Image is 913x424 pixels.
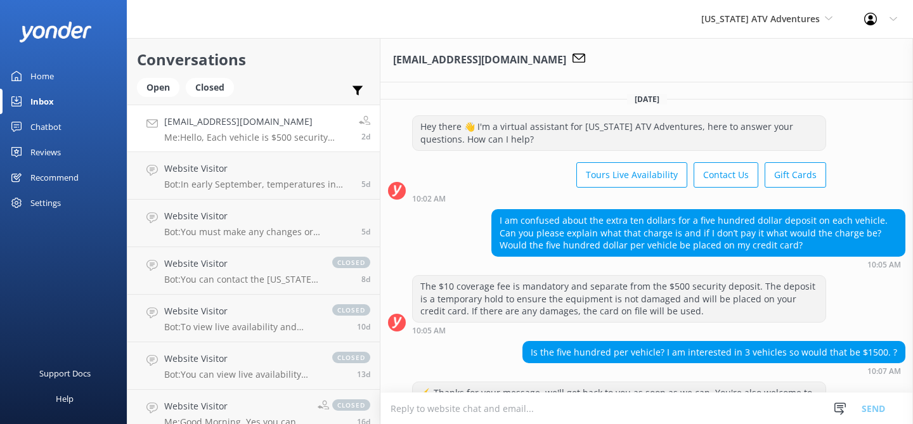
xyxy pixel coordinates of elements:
div: Hey there 👋 I'm a virtual assistant for [US_STATE] ATV Adventures, here to answer your questions.... [413,116,826,150]
div: Support Docs [39,361,91,386]
h4: Website Visitor [164,209,352,223]
span: Aug 20 2025 07:02pm (UTC -07:00) America/Tijuana [361,226,370,237]
div: Open [137,78,179,97]
span: Aug 24 2025 10:29am (UTC -07:00) America/Tijuana [361,131,370,142]
p: Bot: You must make any changes or cancellations at least 48 hours before your reservation to rece... [164,226,352,238]
h4: [EMAIL_ADDRESS][DOMAIN_NAME] [164,115,349,129]
a: [EMAIL_ADDRESS][DOMAIN_NAME]Me:Hello, Each vehicle is $500 security deposit. Please feel free to ... [127,105,380,152]
div: Chatbot [30,114,62,139]
span: closed [332,352,370,363]
div: Aug 24 2025 10:07am (UTC -07:00) America/Tijuana [522,366,905,375]
strong: 10:05 AM [867,261,901,269]
div: Reviews [30,139,61,165]
span: [DATE] [627,94,667,105]
p: Bot: To view live availability and secure your spot online, please visit [URL][DOMAIN_NAME]. [164,321,320,333]
h3: [EMAIL_ADDRESS][DOMAIN_NAME] [393,52,566,68]
div: The $10 coverage fee is mandatory and separate from the $500 security deposit. The deposit is a t... [413,276,826,322]
h4: Website Visitor [164,257,320,271]
div: Closed [186,78,234,97]
a: Website VisitorBot:You can view live availability and secure your spot online by visiting [URL][D... [127,342,380,390]
a: Website VisitorBot:You must make any changes or cancellations at least 48 hours before your reser... [127,200,380,247]
h4: Website Visitor [164,352,320,366]
div: Is the five hundred per vehicle? I am interested in 3 vehicles so would that be $1500. ? [523,342,905,363]
span: Aug 21 2025 01:36pm (UTC -07:00) America/Tijuana [361,179,370,190]
div: Home [30,63,54,89]
div: Aug 24 2025 10:05am (UTC -07:00) America/Tijuana [491,260,905,269]
h4: Website Visitor [164,304,320,318]
p: Me: Hello, Each vehicle is $500 security deposit. Please feel free to call us to go over all thes... [164,132,349,143]
a: Open [137,80,186,94]
h4: Website Visitor [164,162,352,176]
a: Closed [186,80,240,94]
button: Tours Live Availability [576,162,687,188]
div: Recommend [30,165,79,190]
div: Aug 24 2025 10:02am (UTC -07:00) America/Tijuana [412,194,826,203]
strong: 10:05 AM [412,327,446,335]
span: Aug 16 2025 12:07pm (UTC -07:00) America/Tijuana [357,321,370,332]
span: closed [332,304,370,316]
div: Settings [30,190,61,215]
span: [US_STATE] ATV Adventures [701,13,820,25]
div: Inbox [30,89,54,114]
a: Website VisitorBot:To view live availability and secure your spot online, please visit [URL][DOMA... [127,295,380,342]
p: Bot: You can contact the [US_STATE] ATV Adventures team at [PHONE_NUMBER], or email [EMAIL_ADDRES... [164,274,320,285]
p: Bot: You can view live availability and secure your spot online by visiting [URL][DOMAIN_NAME]. [164,369,320,380]
button: Gift Cards [765,162,826,188]
div: Aug 24 2025 10:05am (UTC -07:00) America/Tijuana [412,326,826,335]
button: Contact Us [694,162,758,188]
h4: Website Visitor [164,399,308,413]
span: Aug 12 2025 08:45pm (UTC -07:00) America/Tijuana [357,369,370,380]
div: Help [56,386,74,411]
h2: Conversations [137,48,370,72]
span: closed [332,257,370,268]
span: Aug 18 2025 05:56am (UTC -07:00) America/Tijuana [361,274,370,285]
a: Website VisitorBot:In early September, temperatures in [US_STATE] can be hot, so shorts are okay ... [127,152,380,200]
img: yonder-white-logo.png [19,22,92,42]
span: closed [332,399,370,411]
strong: 10:02 AM [412,195,446,203]
div: I am confused about the extra ten dollars for a five hundred dollar deposit on each vehicle. Can ... [492,210,905,256]
p: Bot: In early September, temperatures in [US_STATE] can be hot, so shorts are okay if you're comf... [164,179,352,190]
a: Website VisitorBot:You can contact the [US_STATE] ATV Adventures team at [PHONE_NUMBER], or email... [127,247,380,295]
strong: 10:07 AM [867,368,901,375]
